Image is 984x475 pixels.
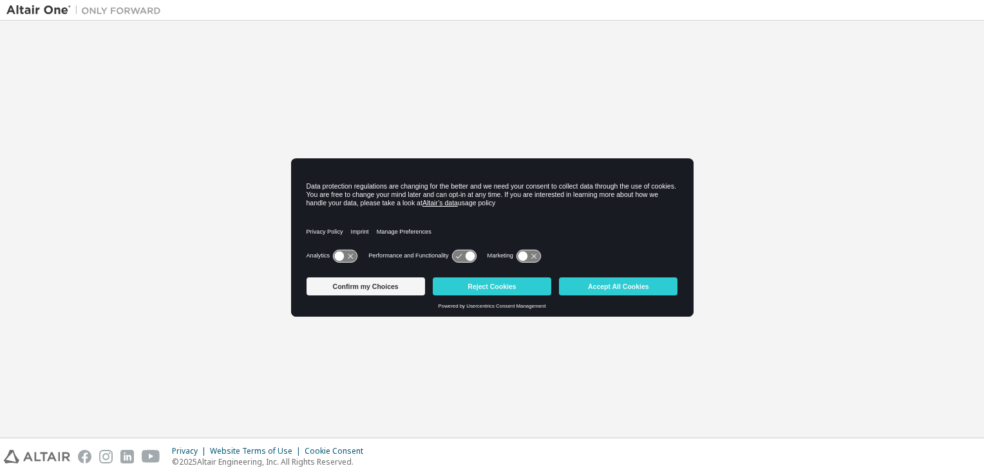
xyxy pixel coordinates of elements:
[142,450,160,463] img: youtube.svg
[4,450,70,463] img: altair_logo.svg
[6,4,167,17] img: Altair One
[305,446,371,456] div: Cookie Consent
[99,450,113,463] img: instagram.svg
[120,450,134,463] img: linkedin.svg
[172,456,371,467] p: © 2025 Altair Engineering, Inc. All Rights Reserved.
[78,450,91,463] img: facebook.svg
[210,446,305,456] div: Website Terms of Use
[172,446,210,456] div: Privacy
